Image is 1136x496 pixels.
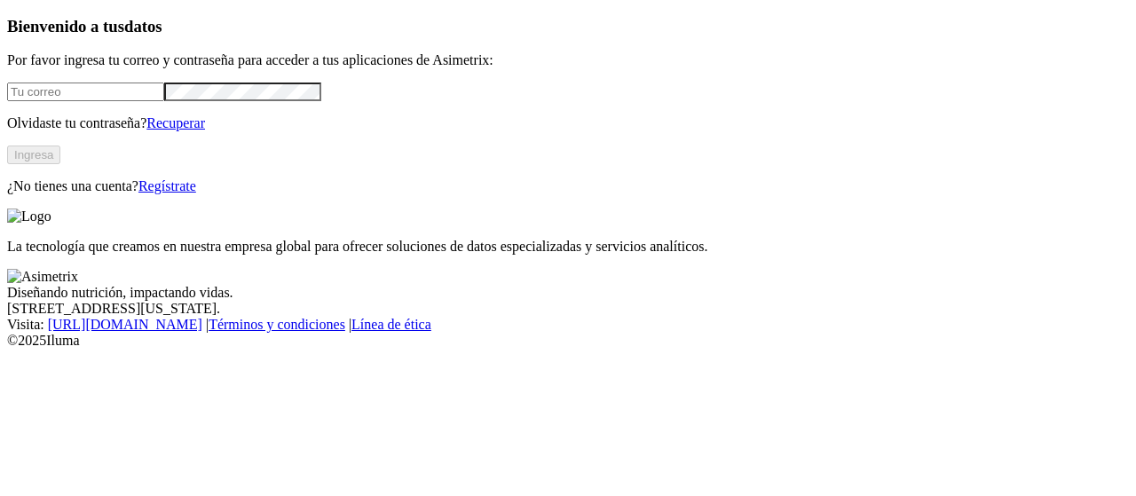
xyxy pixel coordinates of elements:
[146,115,205,130] a: Recuperar
[7,239,1129,255] p: La tecnología que creamos en nuestra empresa global para ofrecer soluciones de datos especializad...
[7,209,51,224] img: Logo
[209,317,345,332] a: Términos y condiciones
[124,17,162,35] span: datos
[138,178,196,193] a: Regístrate
[7,115,1129,131] p: Olvidaste tu contraseña?
[7,52,1129,68] p: Por favor ingresa tu correo y contraseña para acceder a tus aplicaciones de Asimetrix:
[7,301,1129,317] div: [STREET_ADDRESS][US_STATE].
[7,317,1129,333] div: Visita : | |
[7,146,60,164] button: Ingresa
[7,333,1129,349] div: © 2025 Iluma
[7,285,1129,301] div: Diseñando nutrición, impactando vidas.
[7,178,1129,194] p: ¿No tienes una cuenta?
[48,317,202,332] a: [URL][DOMAIN_NAME]
[7,83,164,101] input: Tu correo
[351,317,431,332] a: Línea de ética
[7,17,1129,36] h3: Bienvenido a tus
[7,269,78,285] img: Asimetrix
